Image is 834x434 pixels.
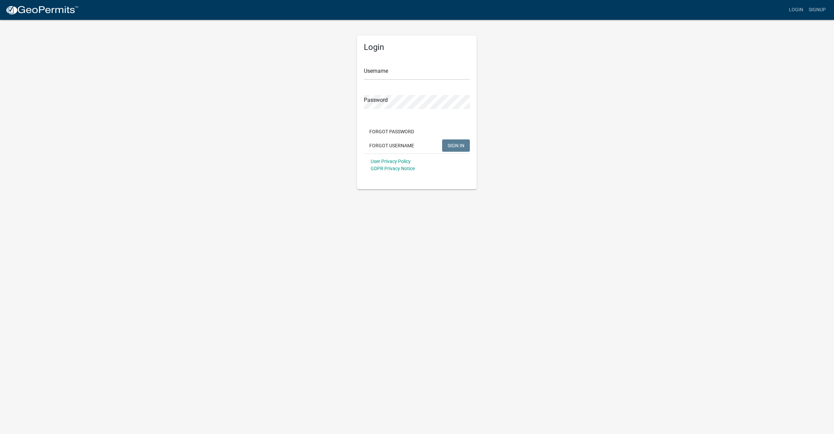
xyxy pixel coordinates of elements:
[786,3,806,16] a: Login
[806,3,829,16] a: Signup
[371,166,415,171] a: GDPR Privacy Notice
[442,139,470,152] button: SIGN IN
[364,125,420,138] button: Forgot Password
[364,139,420,152] button: Forgot Username
[364,42,470,52] h5: Login
[371,159,411,164] a: User Privacy Policy
[448,143,464,148] span: SIGN IN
